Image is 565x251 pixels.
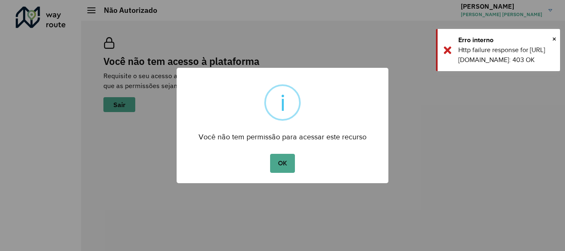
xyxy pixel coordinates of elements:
span: × [552,33,556,45]
div: Erro interno [458,35,554,45]
button: Close [552,33,556,45]
div: i [280,86,285,119]
button: OK [270,154,294,173]
div: Http failure response for [URL][DOMAIN_NAME]: 403 OK [458,45,554,65]
div: Você não tem permissão para acessar este recurso [177,125,388,143]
